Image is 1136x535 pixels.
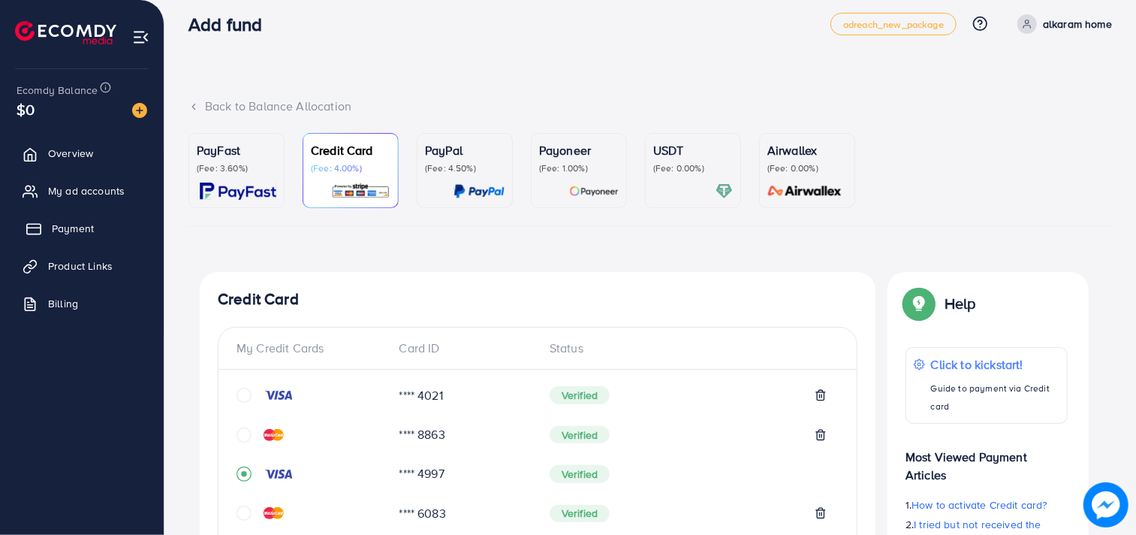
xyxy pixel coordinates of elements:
[48,183,125,198] span: My ad accounts
[48,146,93,161] span: Overview
[905,436,1068,484] p: Most Viewed Payment Articles
[550,505,610,523] span: Verified
[550,465,610,483] span: Verified
[716,183,733,200] img: card
[264,468,294,480] img: credit
[311,162,390,174] p: (Fee: 4.00%)
[387,340,538,357] div: Card ID
[264,507,284,519] img: credit
[237,428,252,443] svg: circle
[11,289,152,319] a: Billing
[11,251,152,281] a: Product Links
[931,379,1059,416] p: Guide to payment via Credit card
[17,98,35,120] span: $0
[188,14,274,35] h3: Add fund
[767,162,847,174] p: (Fee: 0.00%)
[1011,14,1112,34] a: alkaram home
[218,290,857,309] h4: Credit Card
[453,183,505,200] img: card
[945,295,976,313] p: Help
[237,388,252,403] svg: circle
[830,13,957,35] a: adreach_new_package
[569,183,619,200] img: card
[11,176,152,206] a: My ad accounts
[237,506,252,521] svg: circle
[539,141,619,159] p: Payoneer
[132,103,147,118] img: image
[1043,15,1112,33] p: alkaram home
[653,141,733,159] p: USDT
[931,355,1059,373] p: Click to kickstart!
[425,162,505,174] p: (Fee: 4.50%)
[11,213,152,243] a: Payment
[264,429,284,441] img: credit
[550,426,610,444] span: Verified
[17,83,98,98] span: Ecomdy Balance
[331,183,390,200] img: card
[48,258,113,274] span: Product Links
[197,162,276,174] p: (Fee: 3.60%)
[1083,482,1128,527] img: image
[843,20,944,29] span: adreach_new_package
[767,141,847,159] p: Airwallex
[311,141,390,159] p: Credit Card
[763,183,847,200] img: card
[653,162,733,174] p: (Fee: 0.00%)
[132,29,149,46] img: menu
[264,389,294,401] img: credit
[905,496,1068,514] p: 1.
[550,386,610,404] span: Verified
[11,138,152,168] a: Overview
[912,497,1047,512] span: How to activate Credit card?
[905,290,933,317] img: Popup guide
[237,340,387,357] div: My Credit Cards
[237,467,252,482] svg: record circle
[15,21,116,44] img: logo
[200,183,276,200] img: card
[538,340,839,357] div: Status
[539,162,619,174] p: (Fee: 1.00%)
[188,98,1112,115] div: Back to Balance Allocation
[48,296,78,311] span: Billing
[425,141,505,159] p: PayPal
[197,141,276,159] p: PayFast
[52,221,94,236] span: Payment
